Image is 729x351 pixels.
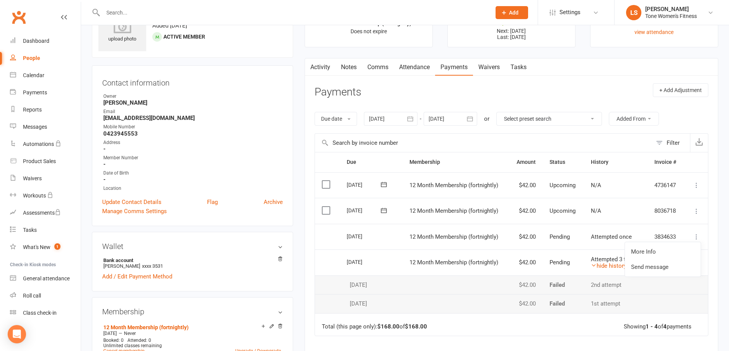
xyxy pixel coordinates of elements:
[509,294,543,313] td: $42.00
[102,242,283,251] h3: Wallet
[102,76,283,87] h3: Contact information
[23,107,42,113] div: Reports
[377,323,400,330] strong: $168.00
[455,18,568,26] div: $0.00
[102,272,172,281] a: Add / Edit Payment Method
[10,101,81,118] a: Reports
[315,86,361,98] h3: Payments
[550,233,570,240] span: Pending
[23,210,61,216] div: Assessments
[634,29,674,35] a: view attendance
[163,34,205,40] span: Active member
[103,154,283,162] div: Member Number
[509,152,543,172] th: Amount
[23,38,49,44] div: Dashboard
[347,256,382,268] div: [DATE]
[347,230,382,242] div: [DATE]
[103,93,283,100] div: Owner
[409,259,498,266] span: 12 Month Membership (fortnightly)
[543,275,584,294] td: Failed
[584,275,647,294] td: 2nd attempt
[103,123,283,131] div: Mobile Number
[10,239,81,256] a: What's New1
[10,222,81,239] a: Tasks
[591,262,626,269] a: hide history
[473,58,505,76] a: Waivers
[591,182,601,189] span: N/A
[101,7,486,18] input: Search...
[653,83,708,97] button: + Add Adjustment
[509,249,543,275] td: $42.00
[347,204,382,216] div: [DATE]
[10,304,81,322] a: Class kiosk mode
[10,170,81,187] a: Waivers
[347,179,382,191] div: [DATE]
[102,307,283,316] h3: Membership
[559,4,581,21] span: Settings
[609,112,659,126] button: Added From
[550,259,570,266] span: Pending
[509,172,543,198] td: $42.00
[647,172,684,198] td: 4736147
[10,32,81,50] a: Dashboard
[103,99,283,106] strong: [PERSON_NAME]
[505,58,532,76] a: Tasks
[8,325,26,343] div: Open Intercom Messenger
[23,175,42,181] div: Waivers
[509,198,543,224] td: $42.00
[624,324,691,330] div: Showing of payments
[10,187,81,204] a: Workouts
[103,161,283,168] strong: -
[543,152,584,172] th: Status
[9,8,28,27] a: Clubworx
[584,294,647,313] td: 1st attempt
[103,185,283,192] div: Location
[10,118,81,136] a: Messages
[10,153,81,170] a: Product Sales
[584,152,647,172] th: History
[405,323,427,330] strong: $168.00
[347,301,396,307] div: [DATE]
[305,58,336,76] a: Activity
[663,323,667,330] strong: 4
[455,28,568,40] p: Next: [DATE] Last: [DATE]
[484,114,489,123] div: or
[550,207,576,214] span: Upcoming
[54,243,60,250] span: 1
[23,89,47,95] div: Payments
[626,5,641,20] div: LS
[652,134,690,152] button: Filter
[10,67,81,84] a: Calendar
[667,138,680,147] div: Filter
[394,58,435,76] a: Attendance
[347,282,396,288] div: [DATE]
[509,224,543,250] td: $42.00
[23,141,54,147] div: Automations
[10,136,81,153] a: Automations
[207,197,218,207] a: Flag
[103,115,283,121] strong: [EMAIL_ADDRESS][DOMAIN_NAME]
[591,233,632,240] span: Attempted once
[409,207,498,214] span: 12 Month Membership (fortnightly)
[101,330,283,336] div: —
[597,18,711,26] div: Never
[625,244,701,259] a: More Info
[102,256,283,270] li: [PERSON_NAME]
[103,331,117,336] span: [DATE]
[23,244,51,250] div: What's New
[23,310,57,316] div: Class check-in
[435,58,473,76] a: Payments
[409,182,498,189] span: 12 Month Membership (fortnightly)
[645,13,697,19] div: Tone Women's Fitness
[496,6,528,19] button: Add
[23,275,70,281] div: General attendance
[591,207,601,214] span: N/A
[315,134,652,152] input: Search by invoice number
[103,108,283,115] div: Email
[23,55,40,61] div: People
[647,198,684,224] td: 8036718
[351,28,387,34] span: Does not expire
[647,152,684,172] th: Invoice #
[103,130,283,137] strong: 0423945553
[647,224,684,250] td: 3834633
